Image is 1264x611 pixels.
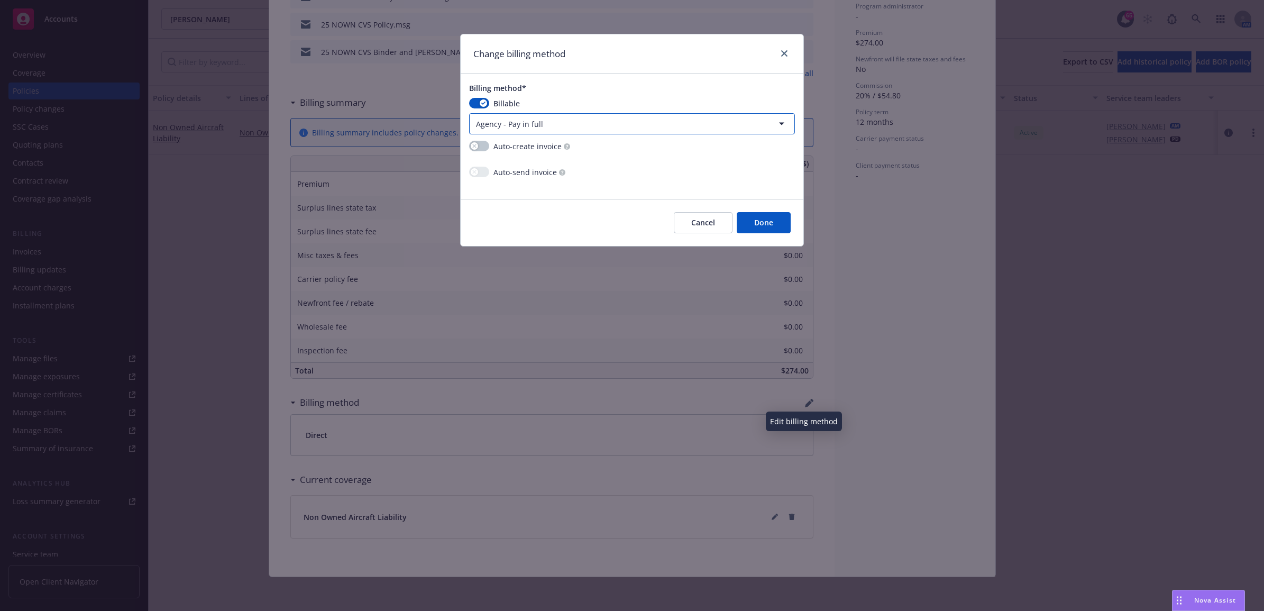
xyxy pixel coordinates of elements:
h1: Change billing method [473,47,565,61]
span: Auto-send invoice [493,167,557,178]
button: Done [737,212,791,233]
span: Billing method* [469,83,526,93]
div: Billable [469,98,795,109]
span: Auto-create invoice [493,141,562,152]
button: Nova Assist [1172,590,1245,611]
a: close [778,47,791,60]
span: Nova Assist [1194,596,1236,605]
button: Cancel [674,212,732,233]
div: Drag to move [1173,590,1186,610]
